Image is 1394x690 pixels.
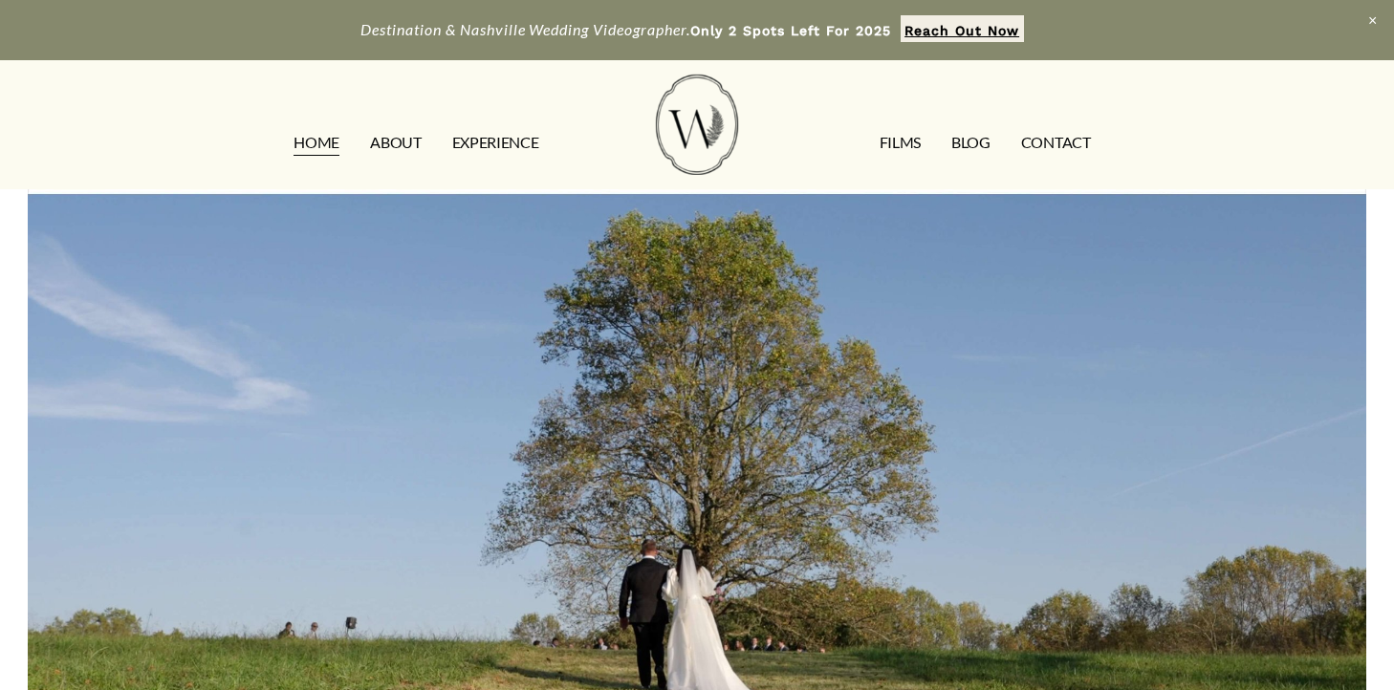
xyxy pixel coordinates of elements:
[904,23,1019,38] strong: Reach Out Now
[294,127,339,158] a: HOME
[901,15,1024,42] a: Reach Out Now
[656,75,738,175] img: Wild Fern Weddings
[452,127,539,158] a: EXPERIENCE
[1021,127,1091,158] a: CONTACT
[951,127,991,158] a: Blog
[370,127,421,158] a: ABOUT
[880,127,921,158] a: FILMS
